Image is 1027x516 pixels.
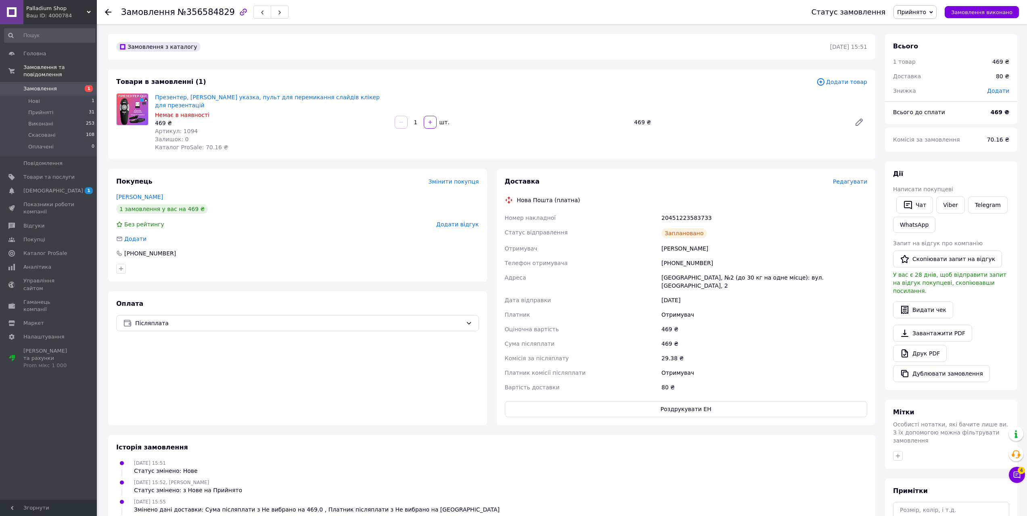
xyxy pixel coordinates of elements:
[987,136,1009,143] span: 70.16 ₴
[23,160,63,167] span: Повідомлення
[4,28,95,43] input: Пошук
[23,222,44,230] span: Відгуки
[660,307,869,322] div: Отримувач
[134,480,209,485] span: [DATE] 15:52, [PERSON_NAME]
[505,178,540,185] span: Доставка
[23,201,75,215] span: Показники роботи компанії
[134,499,166,505] span: [DATE] 15:55
[155,128,198,134] span: Артикул: 1094
[833,178,867,185] span: Редагувати
[23,277,75,292] span: Управління сайтом
[893,240,983,247] span: Запит на відгук про компанію
[155,144,228,150] span: Каталог ProSale: 70.16 ₴
[123,249,177,257] div: [PHONE_NUMBER]
[660,241,869,256] div: [PERSON_NAME]
[505,341,555,347] span: Сума післяплати
[896,196,933,213] button: Чат
[23,85,57,92] span: Замовлення
[893,170,903,178] span: Дії
[134,467,198,475] div: Статус змінено: Нове
[28,120,53,127] span: Виконані
[89,109,94,116] span: 31
[23,50,46,57] span: Головна
[893,345,947,362] a: Друк PDF
[23,333,65,341] span: Налаштування
[28,109,53,116] span: Прийняті
[893,109,945,115] span: Всього до сплати
[660,211,869,225] div: 20451223583733
[893,73,921,79] span: Доставка
[429,178,479,185] span: Змінити покупця
[124,236,146,242] span: Додати
[155,94,380,109] a: Презентер, [PERSON_NAME] указка, пульт для перемикання слайдів клікер для презентацій
[660,366,869,380] div: Отримувач
[951,9,1012,15] span: Замовлення виконано
[893,301,953,318] button: Видати чек
[28,98,40,105] span: Нові
[505,297,551,303] span: Дата відправки
[155,112,209,118] span: Немає в наявності
[26,12,97,19] div: Ваш ID: 4000784
[893,58,916,65] span: 1 товар
[991,109,1009,115] b: 469 ₴
[893,421,1008,444] span: Особисті нотатки, які бачите лише ви. З їх допомогою можна фільтрувати замовлення
[816,77,867,86] span: Додати товар
[661,228,707,238] div: Заплановано
[436,221,479,228] span: Додати відгук
[893,186,953,192] span: Написати покупцеві
[987,88,1009,94] span: Додати
[105,8,111,16] div: Повернутися назад
[893,251,1002,267] button: Скопіювати запит на відгук
[505,215,556,221] span: Номер накладної
[991,67,1014,85] div: 80 ₴
[124,221,164,228] span: Без рейтингу
[1018,467,1025,474] span: 4
[155,136,189,142] span: Залишок: 0
[968,196,1008,213] a: Telegram
[660,270,869,293] div: [GEOGRAPHIC_DATA], №2 (до 30 кг на одне місце): вул. [GEOGRAPHIC_DATA], 2
[135,319,462,328] span: Післяплата
[1009,467,1025,483] button: Чат з покупцем4
[660,293,869,307] div: [DATE]
[893,272,1006,294] span: У вас є 28 днів, щоб відправити запит на відгук покупцеві, скопіювавши посилання.
[155,119,388,127] div: 469 ₴
[23,347,75,370] span: [PERSON_NAME] та рахунки
[893,42,918,50] span: Всього
[134,486,242,494] div: Статус змінено: з Нове на Прийнято
[851,114,867,130] a: Редагувати
[505,274,526,281] span: Адреса
[893,487,928,495] span: Примітки
[505,260,568,266] span: Телефон отримувача
[86,132,94,139] span: 108
[23,187,83,194] span: [DEMOGRAPHIC_DATA]
[505,401,868,417] button: Роздрукувати ЕН
[92,143,94,150] span: 0
[945,6,1019,18] button: Замовлення виконано
[830,44,867,50] time: [DATE] 15:51
[23,64,97,78] span: Замовлення та повідомлення
[660,256,869,270] div: [PHONE_NUMBER]
[660,380,869,395] div: 80 ₴
[936,196,964,213] a: Viber
[893,88,916,94] span: Знижка
[893,325,972,342] a: Завантажити PDF
[992,58,1009,66] div: 469 ₴
[505,384,560,391] span: Вартість доставки
[85,85,93,92] span: 1
[505,326,559,332] span: Оціночна вартість
[505,245,538,252] span: Отримувач
[505,370,586,376] span: Платник комісії післяплати
[505,311,530,318] span: Платник
[23,299,75,313] span: Гаманець компанії
[28,143,54,150] span: Оплачені
[897,9,926,15] span: Прийнято
[505,229,568,236] span: Статус відправлення
[134,460,166,466] span: [DATE] 15:51
[117,94,148,125] img: Презентер, Лазерна указка, пульт для перемикання слайдів клікер для презентацій
[23,236,45,243] span: Покупці
[660,322,869,336] div: 469 ₴
[437,118,450,126] div: шт.
[893,408,914,416] span: Мітки
[660,336,869,351] div: 469 ₴
[23,173,75,181] span: Товари та послуги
